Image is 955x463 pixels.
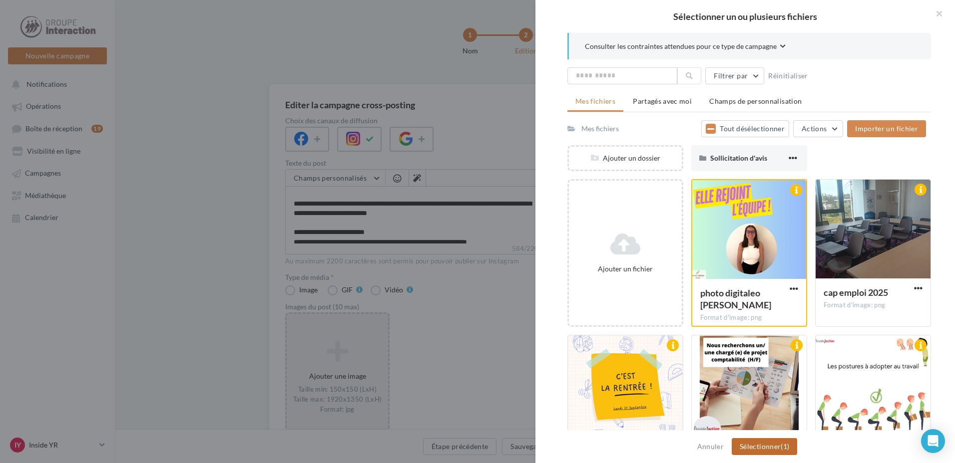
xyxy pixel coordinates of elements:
span: cap emploi 2025 [824,287,888,298]
div: Format d'image: png [700,313,798,322]
div: Mes fichiers [581,124,619,134]
div: Open Intercom Messenger [921,429,945,453]
span: photo digitaleo laura [700,287,771,310]
span: Importer un fichier [855,124,918,133]
div: Ajouter un dossier [569,153,682,163]
button: Actions [793,120,843,137]
button: Tout désélectionner [701,120,789,137]
button: Importer un fichier [847,120,926,137]
span: Sollicitation d'avis [710,154,767,162]
button: Consulter les contraintes attendues pour ce type de campagne [585,41,786,53]
span: Consulter les contraintes attendues pour ce type de campagne [585,41,777,51]
button: Annuler [693,441,728,453]
span: Actions [802,124,827,133]
div: Ajouter un fichier [573,264,678,274]
span: Partagés avec moi [633,97,692,105]
button: Réinitialiser [764,70,812,82]
h2: Sélectionner un ou plusieurs fichiers [551,12,939,21]
div: Format d'image: png [824,301,923,310]
span: (1) [781,442,789,451]
span: Mes fichiers [575,97,615,105]
button: Filtrer par [705,67,764,84]
span: Champs de personnalisation [709,97,802,105]
button: Sélectionner(1) [732,438,797,455]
